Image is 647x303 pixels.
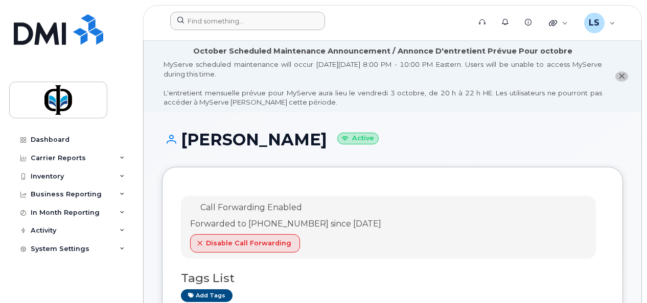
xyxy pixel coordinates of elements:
h1: [PERSON_NAME] [162,131,623,148]
div: MyServe scheduled maintenance will occur [DATE][DATE] 8:00 PM - 10:00 PM Eastern. Users will be u... [164,60,602,107]
div: Forwarded to [PHONE_NUMBER] since [DATE] [190,218,381,230]
a: Add tags [181,289,233,302]
h3: Tags List [181,272,604,285]
div: October Scheduled Maintenance Announcement / Annonce D'entretient Prévue Pour octobre [193,46,572,57]
button: Disable Call Forwarding [190,234,300,252]
span: Call Forwarding Enabled [200,203,302,212]
button: close notification [615,71,628,82]
small: Active [337,133,379,144]
span: Disable Call Forwarding [206,238,291,248]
